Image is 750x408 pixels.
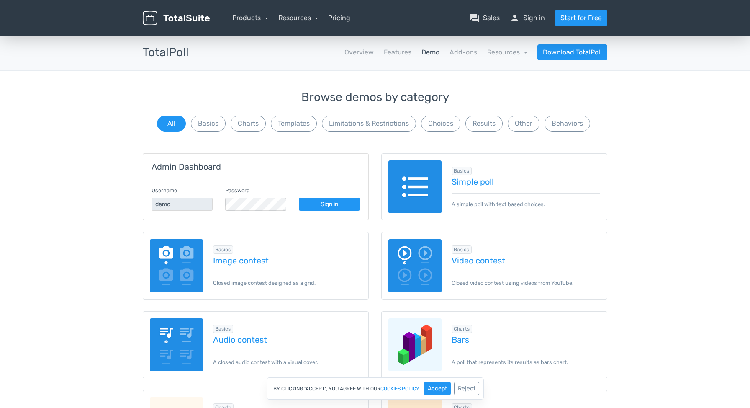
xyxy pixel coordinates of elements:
[452,177,601,186] a: Simple poll
[231,116,266,132] button: Charts
[278,14,318,22] a: Resources
[299,198,360,211] a: Sign in
[421,47,439,57] a: Demo
[152,186,177,194] label: Username
[537,44,607,60] a: Download TotalPoll
[150,318,203,372] img: audio-poll.png.webp
[421,116,460,132] button: Choices
[344,47,374,57] a: Overview
[555,10,607,26] a: Start for Free
[452,272,601,287] p: Closed video contest using videos from YouTube.
[465,116,503,132] button: Results
[380,386,419,391] a: cookies policy
[213,351,362,366] p: A closed audio contest with a visual cover.
[508,116,539,132] button: Other
[452,193,601,208] p: A simple poll with text based choices.
[545,116,590,132] button: Behaviors
[384,47,411,57] a: Features
[388,160,442,214] img: text-poll.png.webp
[487,48,527,56] a: Resources
[452,335,601,344] a: Bars
[152,162,360,171] h5: Admin Dashboard
[143,46,189,59] h3: TotalPoll
[452,351,601,366] p: A poll that represents its results as bars chart.
[510,13,545,23] a: personSign in
[470,13,500,23] a: question_answerSales
[388,318,442,372] img: charts-bars.png.webp
[267,377,484,400] div: By clicking "Accept", you agree with our .
[213,256,362,265] a: Image contest
[470,13,480,23] span: question_answer
[452,245,472,254] span: Browse all in Basics
[191,116,226,132] button: Basics
[322,116,416,132] button: Limitations & Restrictions
[213,325,234,333] span: Browse all in Basics
[157,116,186,132] button: All
[150,239,203,292] img: image-poll.png.webp
[449,47,477,57] a: Add-ons
[452,325,473,333] span: Browse all in Charts
[143,11,210,26] img: TotalSuite for WordPress
[452,256,601,265] a: Video contest
[328,13,350,23] a: Pricing
[213,245,234,254] span: Browse all in Basics
[232,14,268,22] a: Products
[271,116,317,132] button: Templates
[424,382,451,395] button: Accept
[388,239,442,292] img: video-poll.png.webp
[143,91,607,104] h3: Browse demos by category
[452,167,472,175] span: Browse all in Basics
[213,335,362,344] a: Audio contest
[213,272,362,287] p: Closed image contest designed as a grid.
[454,382,479,395] button: Reject
[225,186,250,194] label: Password
[510,13,520,23] span: person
